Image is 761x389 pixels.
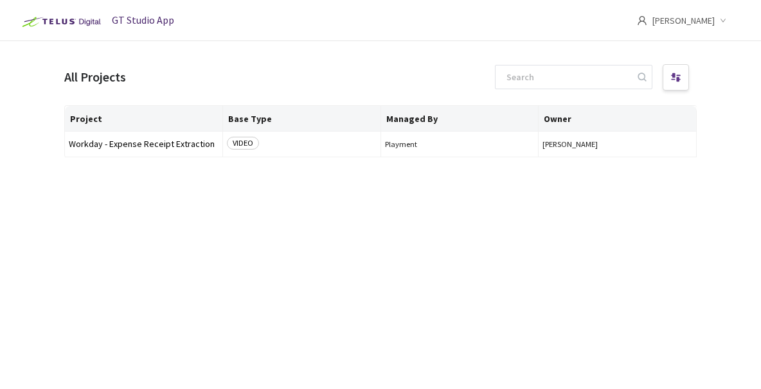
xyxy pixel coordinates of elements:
th: Managed By [381,106,539,132]
div: All Projects [64,68,126,87]
input: Search [499,65,636,89]
span: Playment [385,139,535,149]
span: [PERSON_NAME] [542,139,692,149]
th: Project [65,106,223,132]
th: Owner [539,106,697,132]
span: VIDEO [227,137,259,150]
th: Base Type [223,106,381,132]
img: Telus [15,12,105,32]
span: GT Studio App [112,13,174,26]
span: user [637,15,647,26]
span: Workday - Expense Receipt Extraction [69,139,219,149]
span: down [720,17,726,24]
